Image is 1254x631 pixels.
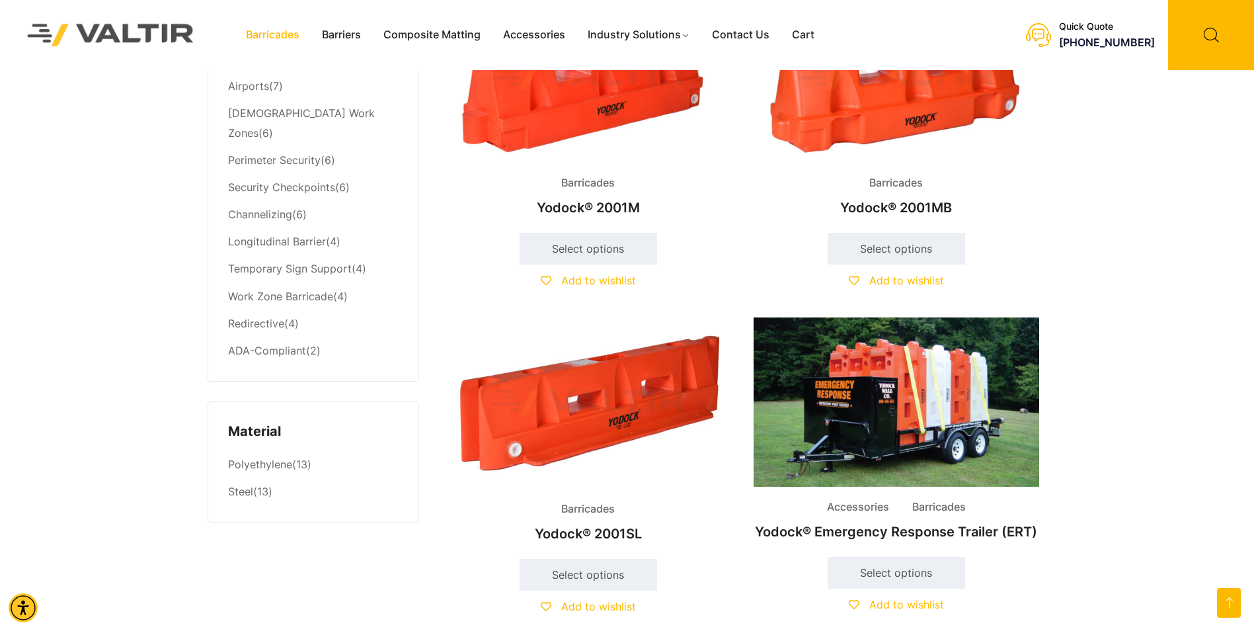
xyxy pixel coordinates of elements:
[869,274,944,287] span: Add to wishlist
[446,519,731,548] h2: Yodock® 2001SL
[235,25,311,45] a: Barricades
[520,233,657,265] a: Select options for “Yodock® 2001M”
[859,173,933,193] span: Barricades
[228,79,269,93] a: Airports
[576,25,701,45] a: Industry Solutions
[228,452,399,479] li: (13)
[849,274,944,287] a: Add to wishlist
[446,317,731,489] img: Barricades
[551,499,625,519] span: Barricades
[228,229,399,256] li: (4)
[228,485,253,498] a: Steel
[228,458,292,471] a: Polyethylene
[228,181,335,194] a: Security Checkpoints
[228,202,399,229] li: (6)
[551,173,625,193] span: Barricades
[754,193,1039,222] h2: Yodock® 2001MB
[228,310,399,337] li: (4)
[754,517,1039,546] h2: Yodock® Emergency Response Trailer (ERT)
[228,73,399,100] li: (7)
[849,598,944,611] a: Add to wishlist
[228,290,333,303] a: Work Zone Barricade
[817,497,899,517] span: Accessories
[520,559,657,591] a: Select options for “Yodock® 2001SL”
[228,175,399,202] li: (6)
[311,25,372,45] a: Barriers
[902,497,976,517] span: Barricades
[492,25,576,45] a: Accessories
[781,25,826,45] a: Cart
[754,317,1039,546] a: Accessories BarricadesYodock® Emergency Response Trailer (ERT)
[228,106,375,140] a: [DEMOGRAPHIC_DATA] Work Zones
[541,600,636,613] a: Add to wishlist
[1059,21,1155,32] div: Quick Quote
[228,147,399,174] li: (6)
[9,593,38,622] div: Accessibility Menu
[446,193,731,222] h2: Yodock® 2001M
[228,422,399,442] h4: Material
[228,317,284,330] a: Redirective
[1059,36,1155,49] a: call (888) 496-3625
[541,274,636,287] a: Add to wishlist
[828,233,965,265] a: Select options for “Yodock® 2001MB”
[228,256,399,283] li: (4)
[228,337,399,361] li: (2)
[446,317,731,548] a: BarricadesYodock® 2001SL
[869,598,944,611] span: Add to wishlist
[228,235,326,248] a: Longitudinal Barrier
[228,100,399,147] li: (6)
[228,262,352,275] a: Temporary Sign Support
[228,344,306,357] a: ADA-Compliant
[1217,588,1241,618] a: Open this option
[754,317,1039,487] img: Accessories
[828,557,965,589] a: Select options for “Yodock® Emergency Response Trailer (ERT)”
[10,7,212,64] img: Valtir Rentals
[228,153,321,167] a: Perimeter Security
[372,25,492,45] a: Composite Matting
[228,479,399,503] li: (13)
[228,283,399,310] li: (4)
[228,208,292,221] a: Channelizing
[561,274,636,287] span: Add to wishlist
[701,25,781,45] a: Contact Us
[561,600,636,613] span: Add to wishlist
